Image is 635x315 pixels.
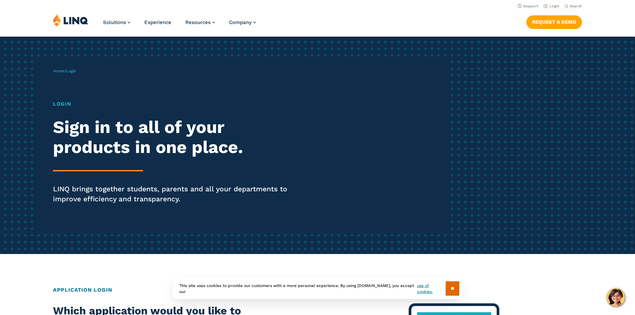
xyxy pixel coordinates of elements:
a: Support [518,4,538,8]
h1: Login [53,100,298,108]
button: Open Search Bar [565,4,582,9]
a: Resources [185,19,215,25]
span: Search [570,4,582,8]
nav: Button Navigation [526,14,582,29]
span: / [53,69,76,73]
h2: Application Login [53,286,582,294]
span: Company [229,19,252,25]
h2: Sign in to all of your products in one place. [53,117,298,157]
a: Login [544,4,559,8]
a: Company [229,19,256,25]
img: LINQ | K‑12 Software [53,14,88,27]
span: Solutions [103,19,126,25]
div: This site uses cookies to provide our customers with a more personal experience. By using [DOMAIN... [173,278,463,299]
a: use of cookies. [417,283,445,295]
a: Solutions [103,19,130,25]
span: Resources [185,19,211,25]
nav: Primary Navigation [103,14,256,36]
a: Home [53,69,64,73]
p: LINQ brings together students, parents and all your departments to improve efficiency and transpa... [53,184,298,204]
a: Request a Demo [526,15,582,29]
button: Hello, have a question? Let’s chat. [606,288,625,307]
span: Login [66,69,76,73]
a: Experience [144,19,171,25]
